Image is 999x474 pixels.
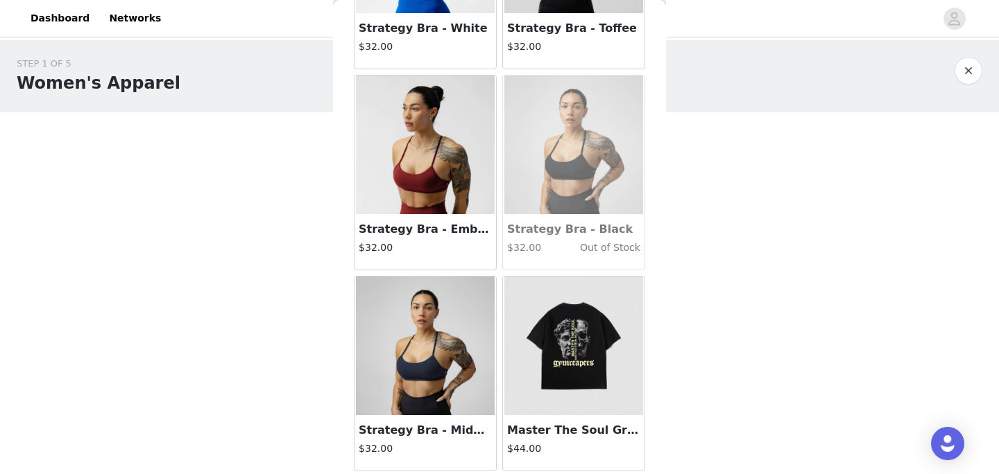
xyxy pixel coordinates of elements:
[552,240,640,255] h4: Out of Stock
[504,276,643,415] img: Master The Soul Graphic Tee
[948,8,961,30] div: avatar
[359,20,492,37] h3: Strategy Bra - White
[507,441,640,456] h4: $44.00
[101,3,169,34] a: Networks
[359,441,492,456] h4: $32.00
[931,427,964,460] div: Open Intercom Messenger
[507,39,640,54] h4: $32.00
[504,76,643,214] img: Strategy Bra - Black
[507,221,640,238] h3: Strategy Bra - Black
[17,71,180,96] h1: Women's Apparel
[507,422,640,439] h3: Master The Soul Graphic Tee
[359,240,492,255] h4: $32.00
[359,39,492,54] h4: $32.00
[359,422,492,439] h3: Strategy Bra - Midnight Navy
[356,76,495,214] img: Strategy Bra - Ember Red
[356,276,495,415] img: Strategy Bra - Midnight Navy
[17,57,180,71] div: STEP 1 OF 5
[507,20,640,37] h3: Strategy Bra - Toffee
[507,240,552,255] h4: $32.00
[22,3,98,34] a: Dashboard
[359,221,492,238] h3: Strategy Bra - Ember Red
